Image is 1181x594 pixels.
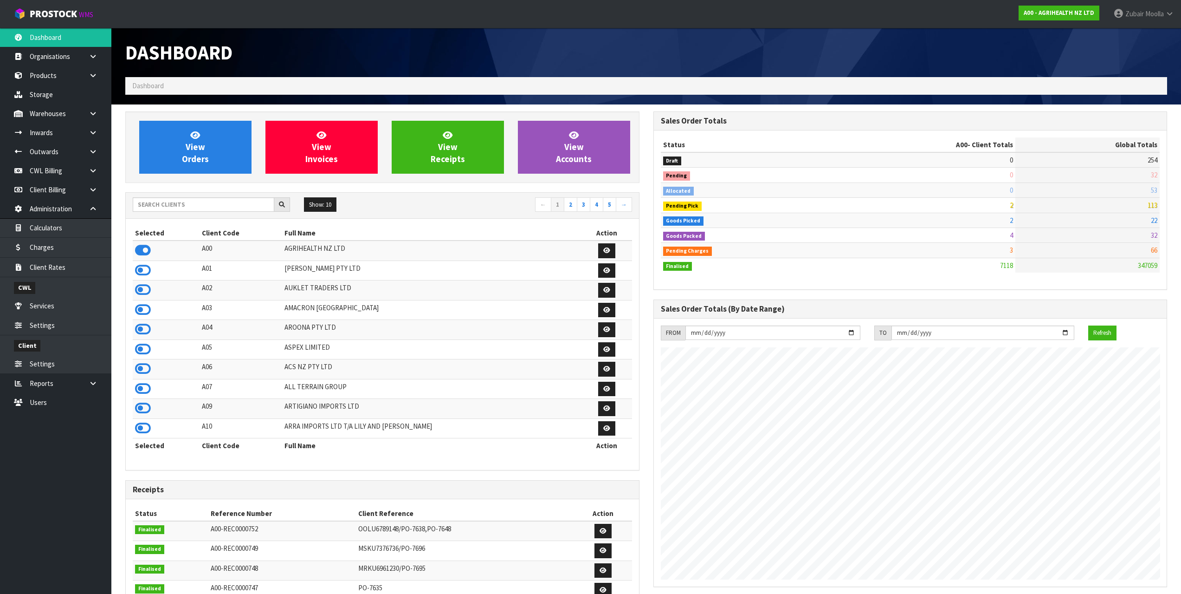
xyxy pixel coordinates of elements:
[661,137,826,152] th: Status
[200,359,283,379] td: A06
[874,326,891,340] div: TO
[661,326,685,340] div: FROM
[282,418,581,438] td: ARRA IMPORTS LTD T/A LILY AND [PERSON_NAME]
[389,197,632,214] nav: Page navigation
[133,438,200,453] th: Selected
[139,121,252,174] a: ViewOrders
[200,226,283,241] th: Client Code
[133,197,274,212] input: Search clients
[663,187,694,196] span: Allocated
[663,157,682,166] span: Draft
[282,359,581,379] td: ACS NZ PTY LTD
[211,524,258,533] span: A00-REC0000752
[1010,216,1013,225] span: 2
[182,130,209,164] span: View Orders
[431,130,465,164] span: View Receipts
[200,320,283,340] td: A04
[30,8,77,20] span: ProStock
[616,197,632,212] a: →
[551,197,564,212] a: 1
[135,565,164,574] span: Finalised
[133,485,632,494] h3: Receipts
[282,320,581,340] td: AROONA PTY LTD
[1010,170,1013,179] span: 0
[581,226,632,241] th: Action
[282,261,581,281] td: [PERSON_NAME] PTY LTD
[208,506,356,521] th: Reference Number
[282,300,581,320] td: AMACRON [GEOGRAPHIC_DATA]
[133,506,208,521] th: Status
[956,140,968,149] span: A00
[358,544,425,553] span: MSKU7376736/PO-7696
[200,241,283,261] td: A00
[200,438,283,453] th: Client Code
[663,262,692,271] span: Finalised
[826,137,1015,152] th: - Client Totals
[1148,201,1157,209] span: 113
[663,247,712,256] span: Pending Charges
[135,545,164,554] span: Finalised
[265,121,378,174] a: ViewInvoices
[1151,216,1157,225] span: 22
[125,40,232,65] span: Dashboard
[200,399,283,419] td: A09
[200,281,283,300] td: A02
[135,525,164,535] span: Finalised
[663,202,702,211] span: Pending Pick
[200,261,283,281] td: A01
[661,305,1160,313] h3: Sales Order Totals (By Date Range)
[358,524,451,533] span: OOLU6789148/PO-7638,PO-7648
[663,171,691,181] span: Pending
[661,117,1160,125] h3: Sales Order Totals
[79,10,93,19] small: WMS
[14,8,26,20] img: cube-alt.png
[1010,201,1013,209] span: 2
[133,226,200,241] th: Selected
[1010,186,1013,195] span: 0
[663,232,705,241] span: Goods Packed
[1145,9,1164,18] span: Moolla
[1010,156,1013,164] span: 0
[14,340,40,352] span: Client
[564,197,577,212] a: 2
[581,438,632,453] th: Action
[282,339,581,359] td: ASPEX LIMITED
[211,564,258,573] span: A00-REC0000748
[356,506,574,521] th: Client Reference
[200,418,283,438] td: A10
[282,226,581,241] th: Full Name
[518,121,630,174] a: ViewAccounts
[663,216,704,226] span: Goods Picked
[1088,326,1116,340] button: Refresh
[1125,9,1144,18] span: Zubair
[200,339,283,359] td: A05
[132,81,164,90] span: Dashboard
[392,121,504,174] a: ViewReceipts
[1151,246,1157,255] span: 66
[1000,261,1013,270] span: 7118
[304,197,336,212] button: Show: 10
[211,544,258,553] span: A00-REC0000749
[358,564,426,573] span: MRKU6961230/PO-7695
[358,583,382,592] span: PO-7635
[1138,261,1157,270] span: 347059
[1015,137,1160,152] th: Global Totals
[282,281,581,300] td: AUKLET TRADERS LTD
[603,197,616,212] a: 5
[535,197,551,212] a: ←
[211,583,258,592] span: A00-REC0000747
[1148,156,1157,164] span: 254
[1151,231,1157,240] span: 32
[1151,170,1157,179] span: 32
[1019,6,1099,20] a: A00 - AGRIHEALTH NZ LTD
[1024,9,1094,17] strong: A00 - AGRIHEALTH NZ LTD
[14,282,35,294] span: CWL
[282,438,581,453] th: Full Name
[574,506,632,521] th: Action
[1151,186,1157,195] span: 53
[135,584,164,594] span: Finalised
[282,399,581,419] td: ARTIGIANO IMPORTS LTD
[282,241,581,261] td: AGRIHEALTH NZ LTD
[1010,246,1013,255] span: 3
[577,197,590,212] a: 3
